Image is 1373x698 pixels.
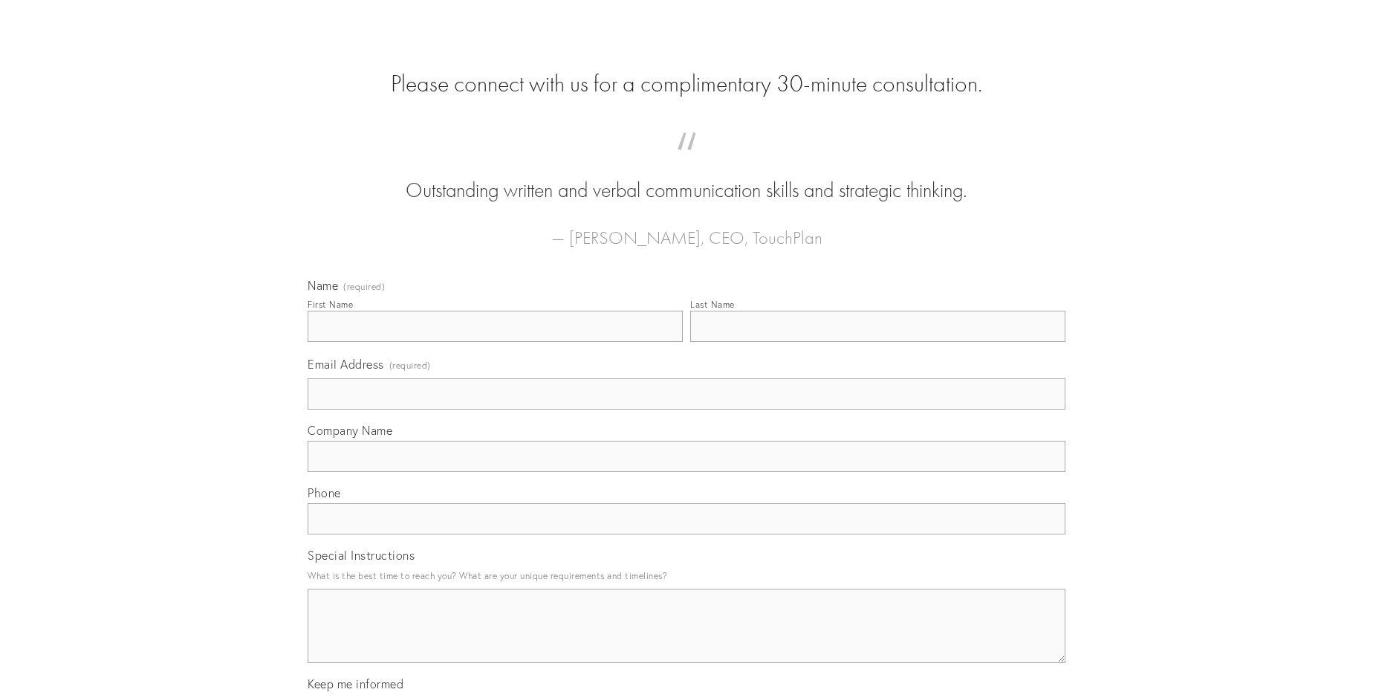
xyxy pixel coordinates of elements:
span: Phone [308,485,341,500]
span: Email Address [308,357,384,372]
p: What is the best time to reach you? What are your unique requirements and timelines? [308,566,1065,586]
span: Special Instructions [308,548,415,563]
div: First Name [308,299,353,310]
div: Last Name [690,299,735,310]
h2: Please connect with us for a complimentary 30-minute consultation. [308,70,1065,98]
blockquote: Outstanding written and verbal communication skills and strategic thinking. [331,147,1042,205]
span: Company Name [308,423,392,438]
span: (required) [389,355,431,375]
span: “ [331,147,1042,176]
figcaption: — [PERSON_NAME], CEO, TouchPlan [331,205,1042,253]
span: Name [308,278,338,293]
span: Keep me informed [308,676,403,691]
span: (required) [343,282,385,291]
